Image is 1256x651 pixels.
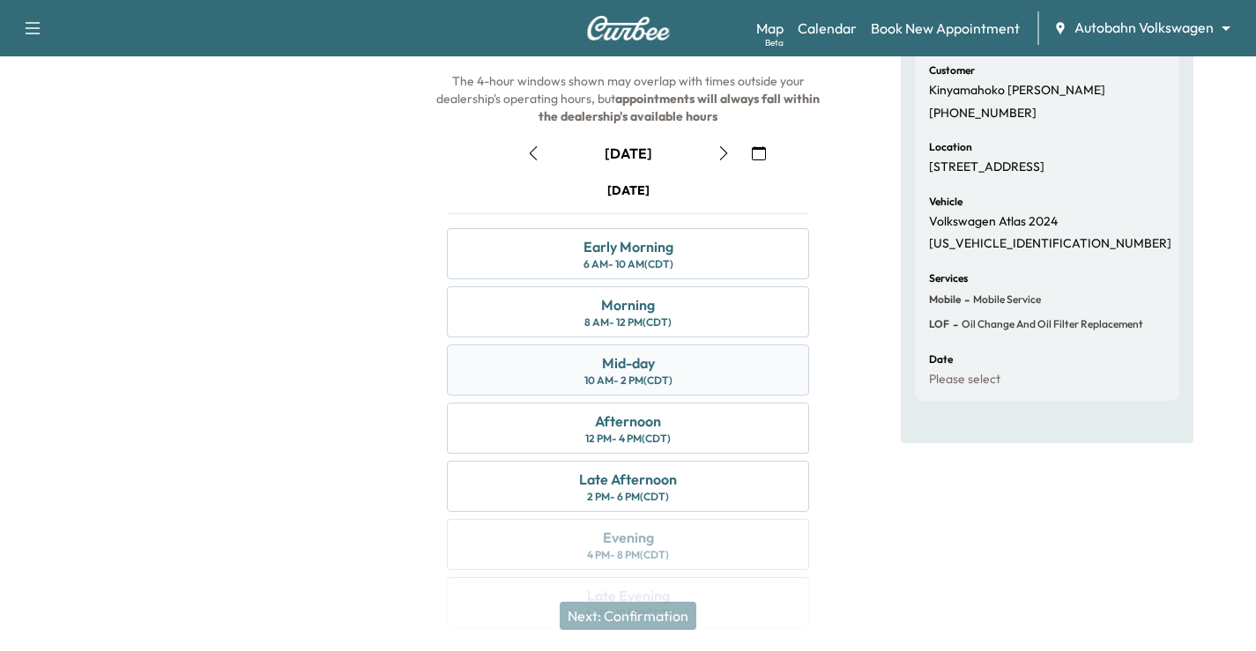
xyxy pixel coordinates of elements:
div: 12 PM - 4 PM (CDT) [585,432,671,446]
span: LOF [929,317,949,331]
h6: Location [929,142,972,152]
div: Early Morning [583,236,673,257]
span: Autobahn Volkswagen [1074,18,1214,38]
p: Please select [929,372,1000,388]
p: Kinyamahoko [PERSON_NAME] [929,83,1105,99]
div: [DATE] [605,144,652,163]
p: [PHONE_NUMBER] [929,106,1037,122]
p: [US_VEHICLE_IDENTIFICATION_NUMBER] [929,236,1171,252]
img: Curbee Logo [586,16,671,41]
p: [STREET_ADDRESS] [929,159,1044,175]
span: Mobile Service [970,292,1041,307]
div: 2 PM - 6 PM (CDT) [587,490,669,504]
div: 10 AM - 2 PM (CDT) [584,374,673,388]
a: Calendar [798,18,857,39]
h6: Services [929,273,968,284]
p: Volkswagen Atlas 2024 [929,214,1058,230]
div: 8 AM - 12 PM (CDT) [584,315,672,329]
div: 6 AM - 10 AM (CDT) [583,257,673,271]
b: appointments will always fall within the dealership's available hours [539,91,822,124]
span: Mobile [929,292,961,307]
div: Afternoon [595,411,661,432]
span: Oil Change and Oil Filter Replacement [958,317,1143,331]
div: Mid-day [602,352,655,374]
span: - [961,291,970,308]
h6: Customer [929,65,975,76]
a: Book New Appointment [871,18,1020,39]
a: MapBeta [756,18,784,39]
div: Beta [765,36,784,49]
span: - [949,315,958,333]
span: The arrival window the night before the service date. The 4-hour windows shown may overlap with t... [436,20,822,124]
h6: Date [929,354,953,365]
h6: Vehicle [929,196,962,207]
div: [DATE] [607,181,650,199]
div: Late Afternoon [579,469,677,490]
div: Morning [601,294,655,315]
